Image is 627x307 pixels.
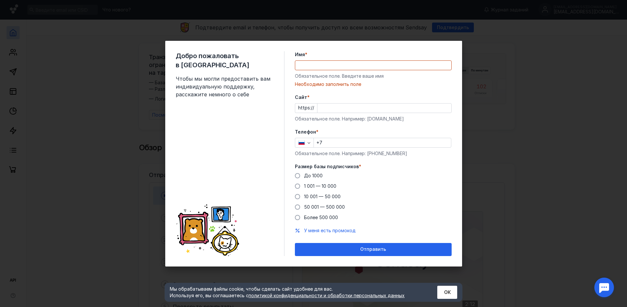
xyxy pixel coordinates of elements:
span: Cайт [295,94,307,101]
div: Необходимо заполнить поле [295,81,452,88]
button: У меня есть промокод [304,227,356,234]
button: ОК [437,286,457,299]
span: Более 500 000 [304,215,338,220]
span: До 1000 [304,173,323,178]
span: Телефон [295,129,316,135]
div: Обязательное поле. Например: [DOMAIN_NAME] [295,116,452,122]
span: 10 001 — 50 000 [304,194,341,199]
a: политикой конфиденциальности и обработки персональных данных [249,293,405,298]
span: 50 001 — 500 000 [304,204,345,210]
span: Добро пожаловать в [GEOGRAPHIC_DATA] [176,51,274,70]
div: Обязательное поле. Введите ваше имя [295,73,452,79]
span: У меня есть промокод [304,228,356,233]
span: Имя [295,51,305,58]
span: 1 001 — 10 000 [304,183,336,189]
button: Отправить [295,243,452,256]
span: Размер базы подписчиков [295,163,359,170]
div: Мы обрабатываем файлы cookie, чтобы сделать сайт удобнее для вас. Используя его, вы соглашаетесь c [170,286,421,299]
span: Чтобы мы могли предоставить вам индивидуальную поддержку, расскажите немного о себе [176,75,274,98]
span: Отправить [360,247,386,252]
div: Обязательное поле. Например: [PHONE_NUMBER] [295,150,452,157]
